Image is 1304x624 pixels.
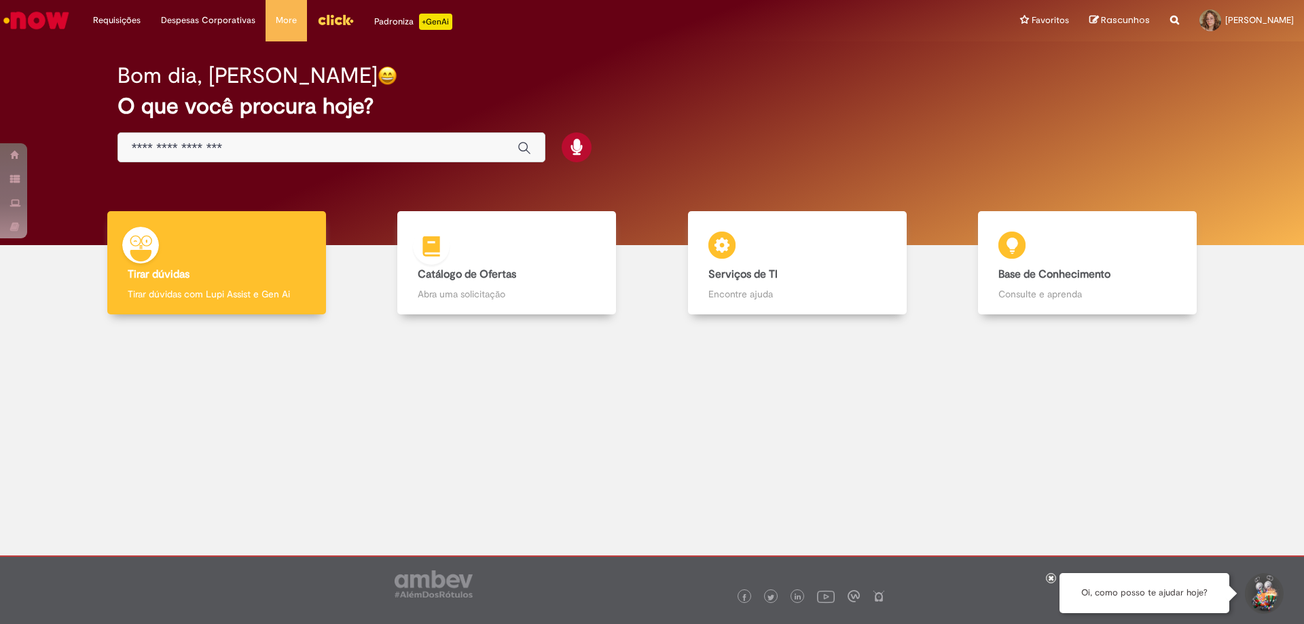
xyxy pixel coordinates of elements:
button: Iniciar Conversa de Suporte [1243,573,1284,614]
span: Despesas Corporativas [161,14,255,27]
img: click_logo_yellow_360x200.png [317,10,354,30]
img: logo_footer_facebook.png [741,594,748,601]
h2: O que você procura hoje? [117,94,1187,118]
a: Serviços de TI Encontre ajuda [652,211,943,315]
img: happy-face.png [378,66,397,86]
p: +GenAi [419,14,452,30]
b: Base de Conhecimento [998,268,1110,281]
img: logo_footer_workplace.png [848,590,860,602]
b: Catálogo de Ofertas [418,268,516,281]
h2: Bom dia, [PERSON_NAME] [117,64,378,88]
a: Rascunhos [1089,14,1150,27]
span: Requisições [93,14,141,27]
img: logo_footer_linkedin.png [795,593,801,602]
img: logo_footer_twitter.png [767,594,774,601]
p: Consulte e aprenda [998,287,1176,301]
a: Tirar dúvidas Tirar dúvidas com Lupi Assist e Gen Ai [71,211,362,315]
span: Rascunhos [1101,14,1150,26]
p: Tirar dúvidas com Lupi Assist e Gen Ai [128,287,306,301]
b: Serviços de TI [708,268,778,281]
div: Padroniza [374,14,452,30]
img: logo_footer_naosei.png [873,590,885,602]
p: Abra uma solicitação [418,287,596,301]
span: [PERSON_NAME] [1225,14,1294,26]
a: Catálogo de Ofertas Abra uma solicitação [362,211,653,315]
b: Tirar dúvidas [128,268,189,281]
img: logo_footer_ambev_rotulo_gray.png [395,570,473,598]
img: logo_footer_youtube.png [817,587,835,605]
a: Base de Conhecimento Consulte e aprenda [943,211,1233,315]
img: ServiceNow [1,7,71,34]
div: Oi, como posso te ajudar hoje? [1059,573,1229,613]
span: More [276,14,297,27]
span: Favoritos [1032,14,1069,27]
p: Encontre ajuda [708,287,886,301]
